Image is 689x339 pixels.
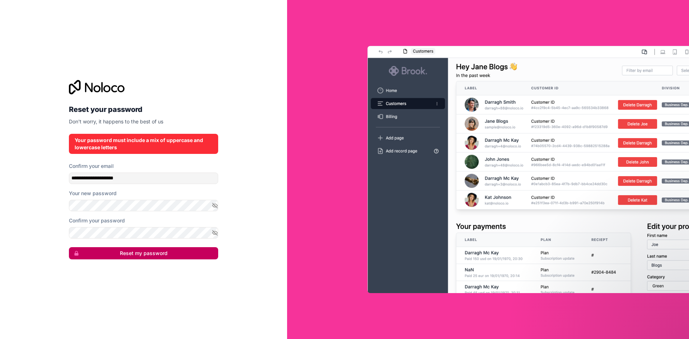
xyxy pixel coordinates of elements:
[69,103,218,116] h2: Reset your password
[69,217,125,224] label: Confirm your password
[69,200,218,211] input: Password
[75,137,212,151] div: Your password must include a mix of uppercase and lowercase letters
[545,285,689,335] iframe: Intercom notifications message
[69,247,218,259] button: Reset my password
[69,173,218,184] input: Email address
[69,227,218,239] input: Confirm password
[69,190,117,197] label: Your new password
[69,163,114,170] label: Confirm your email
[69,118,218,125] p: Don't worry, it happens to the best of us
